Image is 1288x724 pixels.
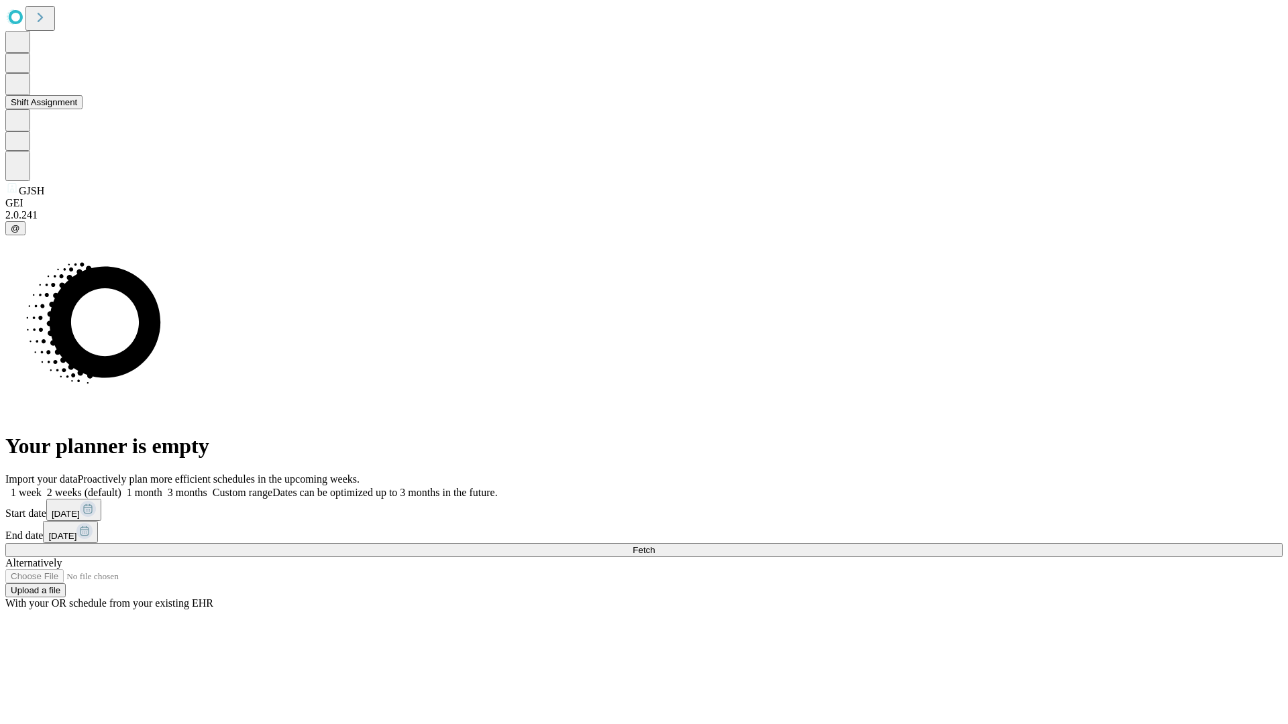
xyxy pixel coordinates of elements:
[213,487,272,498] span: Custom range
[78,473,360,485] span: Proactively plan more efficient schedules in the upcoming weeks.
[127,487,162,498] span: 1 month
[5,583,66,597] button: Upload a file
[633,545,655,555] span: Fetch
[5,95,83,109] button: Shift Assignment
[5,221,25,235] button: @
[5,557,62,568] span: Alternatively
[5,499,1283,521] div: Start date
[47,487,121,498] span: 2 weeks (default)
[52,509,80,519] span: [DATE]
[5,209,1283,221] div: 2.0.241
[5,597,213,609] span: With your OR schedule from your existing EHR
[5,434,1283,459] h1: Your planner is empty
[5,543,1283,557] button: Fetch
[46,499,101,521] button: [DATE]
[19,185,44,196] span: GJSH
[11,223,20,233] span: @
[5,197,1283,209] div: GEI
[11,487,42,498] span: 1 week
[5,521,1283,543] div: End date
[43,521,98,543] button: [DATE]
[168,487,207,498] span: 3 months
[272,487,497,498] span: Dates can be optimized up to 3 months in the future.
[48,531,76,541] span: [DATE]
[5,473,78,485] span: Import your data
